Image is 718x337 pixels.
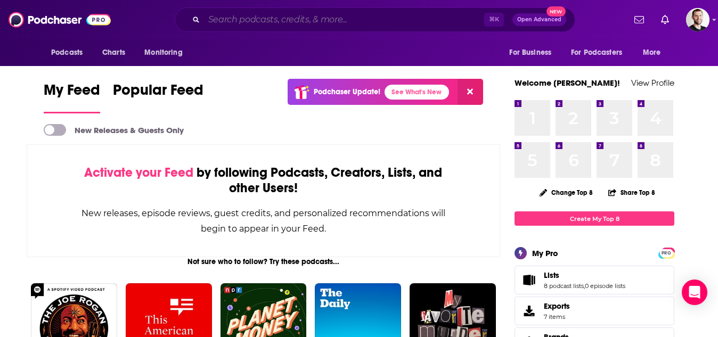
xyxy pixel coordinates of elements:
[571,45,622,60] span: For Podcasters
[204,11,484,28] input: Search podcasts, credits, & more...
[44,81,100,105] span: My Feed
[144,45,182,60] span: Monitoring
[517,17,561,22] span: Open Advanced
[660,249,673,257] a: PRO
[175,7,575,32] div: Search podcasts, credits, & more...
[643,45,661,60] span: More
[657,11,673,29] a: Show notifications dropdown
[27,257,500,266] div: Not sure who to follow? Try these podcasts...
[533,186,599,199] button: Change Top 8
[515,78,620,88] a: Welcome [PERSON_NAME]!
[95,43,132,63] a: Charts
[44,43,96,63] button: open menu
[544,301,570,311] span: Exports
[84,165,193,180] span: Activate your Feed
[512,13,566,26] button: Open AdvancedNew
[686,8,709,31] span: Logged in as jaheld24
[44,124,184,136] a: New Releases & Guests Only
[385,85,449,100] a: See What's New
[515,211,674,226] a: Create My Top 8
[686,8,709,31] button: Show profile menu
[80,165,446,196] div: by following Podcasts, Creators, Lists, and other Users!
[608,182,656,203] button: Share Top 8
[564,43,638,63] button: open menu
[113,81,203,113] a: Popular Feed
[544,270,559,280] span: Lists
[532,248,558,258] div: My Pro
[137,43,196,63] button: open menu
[9,10,111,30] img: Podchaser - Follow, Share and Rate Podcasts
[515,266,674,294] span: Lists
[585,282,625,290] a: 0 episode lists
[518,273,540,287] a: Lists
[44,81,100,113] a: My Feed
[80,206,446,236] div: New releases, episode reviews, guest credits, and personalized recommendations will begin to appe...
[509,45,551,60] span: For Business
[686,8,709,31] img: User Profile
[584,282,585,290] span: ,
[546,6,566,17] span: New
[502,43,565,63] button: open menu
[544,270,625,280] a: Lists
[314,87,380,96] p: Podchaser Update!
[113,81,203,105] span: Popular Feed
[51,45,83,60] span: Podcasts
[544,282,584,290] a: 8 podcast lists
[102,45,125,60] span: Charts
[518,303,540,318] span: Exports
[635,43,674,63] button: open menu
[630,11,648,29] a: Show notifications dropdown
[515,297,674,325] a: Exports
[682,280,707,305] div: Open Intercom Messenger
[484,13,504,27] span: ⌘ K
[544,313,570,320] span: 7 items
[631,78,674,88] a: View Profile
